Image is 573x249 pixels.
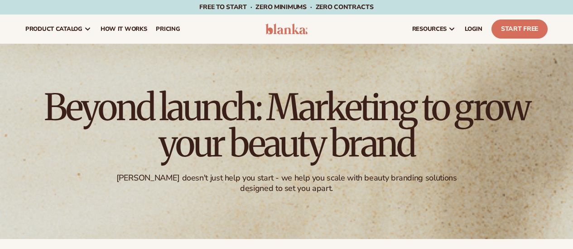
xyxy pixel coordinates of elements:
[491,20,548,39] a: Start Free
[412,25,447,33] span: resources
[156,25,180,33] span: pricing
[96,15,152,44] a: How It Works
[101,25,147,33] span: How It Works
[151,15,184,44] a: pricing
[408,15,460,44] a: resources
[199,3,373,11] span: Free to start · ZERO minimums · ZERO contracts
[21,15,96,44] a: product catalog
[100,173,472,194] div: [PERSON_NAME] doesn't just help you start - we help you scale with beauty branding solutions desi...
[38,89,536,162] h1: Beyond launch: Marketing to grow your beauty brand
[465,25,482,33] span: LOGIN
[460,15,487,44] a: LOGIN
[265,24,308,34] img: logo
[25,25,82,33] span: product catalog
